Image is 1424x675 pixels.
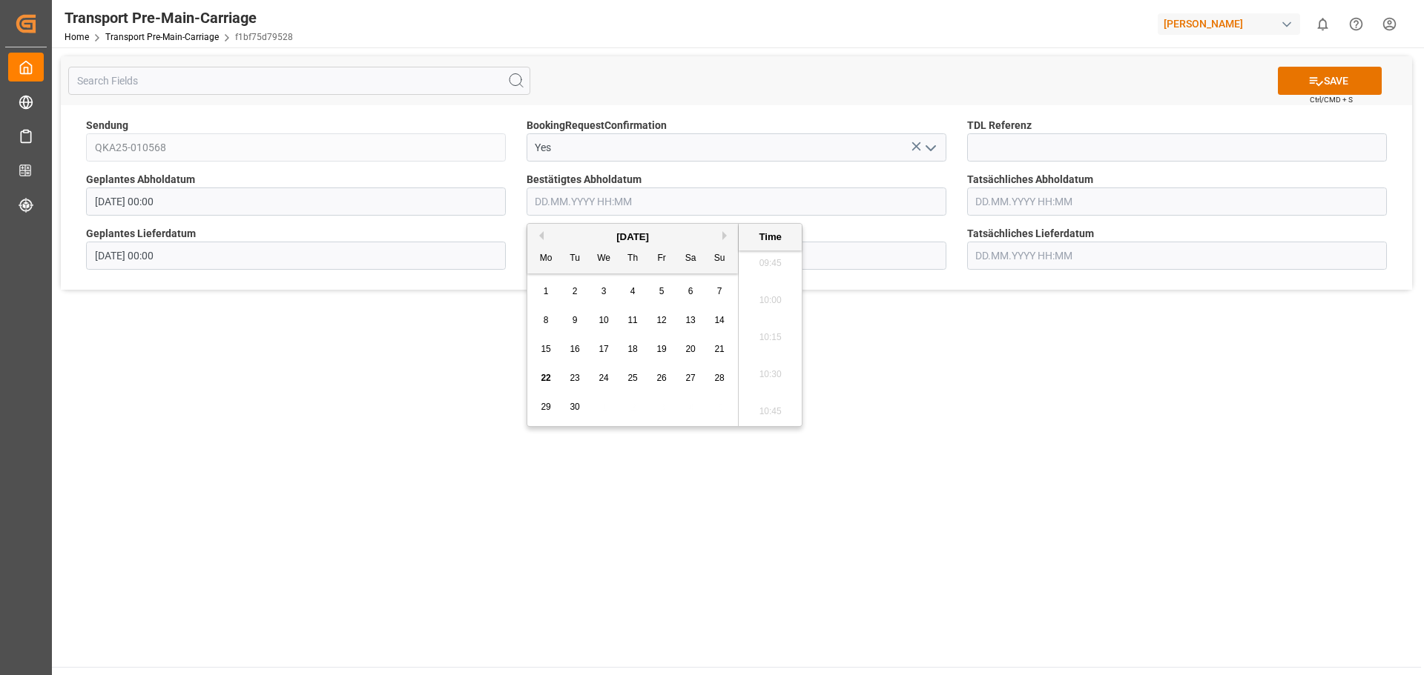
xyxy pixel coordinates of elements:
[541,344,550,354] span: 15
[711,250,729,268] div: Su
[595,250,613,268] div: We
[653,369,671,388] div: Choose Friday, September 26th, 2025
[624,340,642,359] div: Choose Thursday, September 18th, 2025
[537,250,556,268] div: Mo
[682,340,700,359] div: Choose Saturday, September 20th, 2025
[573,286,578,296] span: 2
[86,226,196,242] span: Geplantes Lieferdatum
[967,172,1093,187] span: Tatsächliches Abholdatum
[1158,13,1300,35] div: [PERSON_NAME]
[742,230,798,245] div: Time
[967,242,1387,270] input: DD.MM.YYYY HH:MM
[685,315,695,325] span: 13
[627,373,637,383] span: 25
[682,311,700,330] div: Choose Saturday, September 13th, 2025
[714,315,724,325] span: 14
[653,340,671,359] div: Choose Friday, September 19th, 2025
[688,286,693,296] span: 6
[1278,67,1382,95] button: SAVE
[105,32,219,42] a: Transport Pre-Main-Carriage
[535,231,544,240] button: Previous Month
[566,398,584,416] div: Choose Tuesday, September 30th, 2025
[68,67,530,95] input: Search Fields
[537,369,556,388] div: Choose Monday, September 22nd, 2025
[656,344,666,354] span: 19
[624,250,642,268] div: Th
[65,7,293,29] div: Transport Pre-Main-Carriage
[630,286,636,296] span: 4
[86,187,506,216] input: DD.MM.YYYY HH:MM
[599,315,608,325] span: 10
[711,369,729,388] div: Choose Sunday, September 28th, 2025
[656,373,666,383] span: 26
[717,286,722,296] span: 7
[566,369,584,388] div: Choose Tuesday, September 23rd, 2025
[566,282,584,301] div: Choose Tuesday, September 2nd, 2025
[624,282,642,301] div: Choose Thursday, September 4th, 2025
[566,340,584,359] div: Choose Tuesday, September 16th, 2025
[685,373,695,383] span: 27
[722,231,731,240] button: Next Month
[659,286,665,296] span: 5
[653,250,671,268] div: Fr
[1339,7,1373,41] button: Help Center
[566,311,584,330] div: Choose Tuesday, September 9th, 2025
[967,226,1094,242] span: Tatsächliches Lieferdatum
[537,398,556,416] div: Choose Monday, September 29th, 2025
[653,311,671,330] div: Choose Friday, September 12th, 2025
[653,282,671,301] div: Choose Friday, September 5th, 2025
[527,172,642,187] span: Bestätigtes Abholdatum
[711,282,729,301] div: Choose Sunday, September 7th, 2025
[537,340,556,359] div: Choose Monday, September 15th, 2025
[682,282,700,301] div: Choose Saturday, September 6th, 2025
[595,369,613,388] div: Choose Wednesday, September 24th, 2025
[682,369,700,388] div: Choose Saturday, September 27th, 2025
[624,369,642,388] div: Choose Thursday, September 25th, 2025
[685,344,695,354] span: 20
[566,250,584,268] div: Tu
[570,373,579,383] span: 23
[1310,94,1353,105] span: Ctrl/CMD + S
[527,118,667,133] span: BookingRequestConfirmation
[714,344,724,354] span: 21
[544,315,549,325] span: 8
[601,286,607,296] span: 3
[656,315,666,325] span: 12
[544,286,549,296] span: 1
[86,172,195,187] span: Geplantes Abholdatum
[627,315,637,325] span: 11
[527,187,946,216] input: DD.MM.YYYY HH:MM
[527,230,738,245] div: [DATE]
[624,311,642,330] div: Choose Thursday, September 11th, 2025
[1158,10,1306,38] button: [PERSON_NAME]
[1306,7,1339,41] button: show 0 new notifications
[711,311,729,330] div: Choose Sunday, September 14th, 2025
[714,373,724,383] span: 28
[537,311,556,330] div: Choose Monday, September 8th, 2025
[711,340,729,359] div: Choose Sunday, September 21st, 2025
[595,340,613,359] div: Choose Wednesday, September 17th, 2025
[967,187,1387,216] input: DD.MM.YYYY HH:MM
[627,344,637,354] span: 18
[918,136,940,159] button: open menu
[532,277,734,422] div: month 2025-09
[537,282,556,301] div: Choose Monday, September 1st, 2025
[599,373,608,383] span: 24
[570,402,579,412] span: 30
[682,250,700,268] div: Sa
[86,118,128,133] span: Sendung
[65,32,89,42] a: Home
[595,282,613,301] div: Choose Wednesday, September 3rd, 2025
[599,344,608,354] span: 17
[86,242,506,270] input: DD.MM.YYYY HH:MM
[570,344,579,354] span: 16
[573,315,578,325] span: 9
[541,402,550,412] span: 29
[541,373,550,383] span: 22
[595,311,613,330] div: Choose Wednesday, September 10th, 2025
[967,118,1032,133] span: TDL Referenz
